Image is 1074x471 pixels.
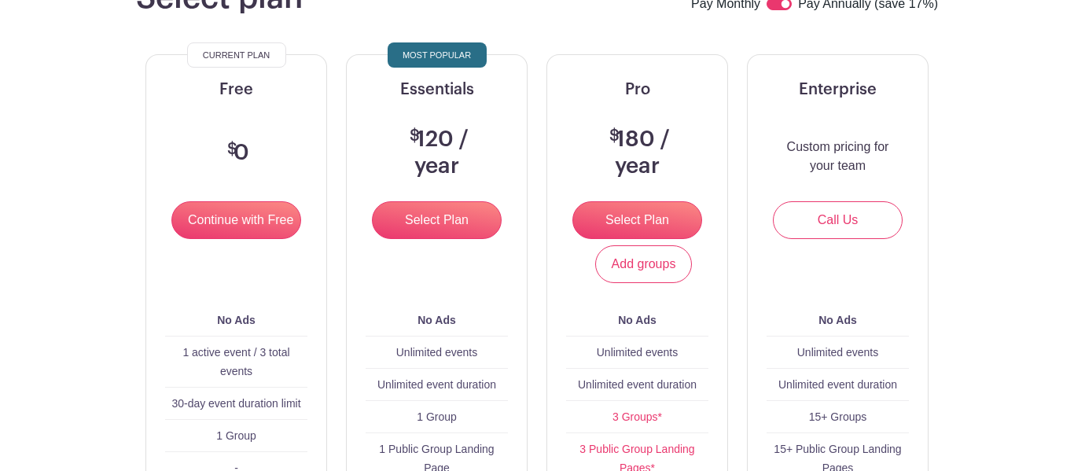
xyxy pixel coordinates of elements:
[597,346,679,359] span: Unlimited events
[585,127,690,179] h3: 180 / year
[366,80,508,99] h5: Essentials
[182,346,289,377] span: 1 active event / 3 total events
[572,201,702,239] input: Select Plan
[767,80,909,99] h5: Enterprise
[410,128,420,144] span: $
[216,429,256,442] span: 1 Group
[609,128,620,144] span: $
[223,140,249,167] h3: 0
[171,397,300,410] span: 30-day event duration limit
[773,201,903,239] a: Call Us
[203,46,270,64] span: Current Plan
[612,410,662,423] a: 3 Groups*
[217,314,255,326] b: No Ads
[778,378,897,391] span: Unlimited event duration
[566,80,708,99] h5: Pro
[384,127,489,179] h3: 120 / year
[396,346,478,359] span: Unlimited events
[785,138,890,175] p: Custom pricing for your team
[809,410,867,423] span: 15+ Groups
[818,314,856,326] b: No Ads
[377,378,496,391] span: Unlimited event duration
[372,201,502,239] input: Select Plan
[165,80,307,99] h5: Free
[595,245,693,283] a: Add groups
[417,314,455,326] b: No Ads
[227,142,237,157] span: $
[797,346,879,359] span: Unlimited events
[171,201,301,239] input: Continue with Free
[618,314,656,326] b: No Ads
[417,410,457,423] span: 1 Group
[578,378,697,391] span: Unlimited event duration
[403,46,471,64] span: Most Popular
